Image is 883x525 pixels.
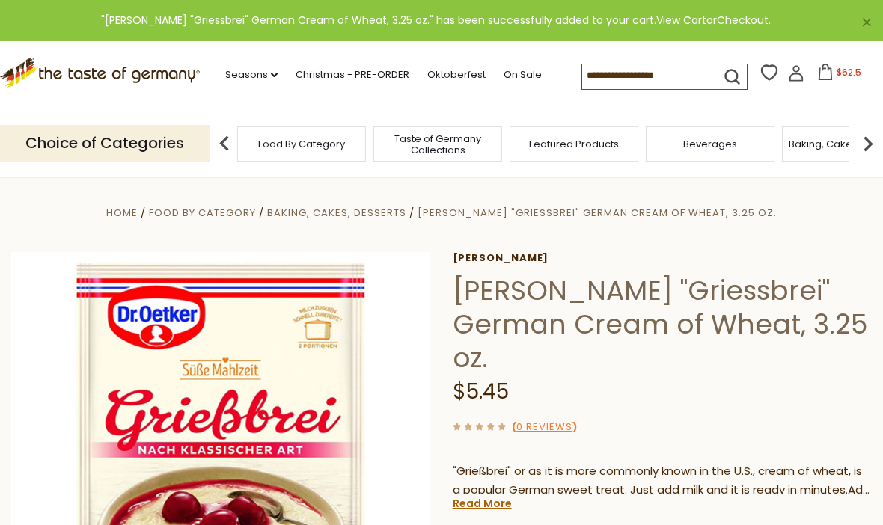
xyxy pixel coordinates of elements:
a: Featured Products [529,138,619,150]
h1: [PERSON_NAME] "Griessbrei" German Cream of Wheat, 3.25 oz. [453,274,872,375]
button: $62.5 [807,64,871,86]
a: View Cart [656,13,706,28]
span: $62.5 [837,66,861,79]
a: Home [106,206,138,220]
a: [PERSON_NAME] [453,252,872,264]
a: Baking, Cakes, Desserts [267,206,406,220]
a: Christmas - PRE-ORDER [296,67,409,83]
a: On Sale [504,67,542,83]
a: Food By Category [258,138,345,150]
a: Food By Category [149,206,256,220]
a: Taste of Germany Collections [378,133,498,156]
a: 0 Reviews [516,420,572,435]
span: ( ) [512,420,577,434]
img: next arrow [853,129,883,159]
a: Oktoberfest [427,67,486,83]
span: $5.45 [453,377,509,406]
div: "[PERSON_NAME] "Griessbrei" German Cream of Wheat, 3.25 oz." has been successfully added to your ... [12,12,859,29]
a: [PERSON_NAME] "Griessbrei" German Cream of Wheat, 3.25 oz. [418,206,777,220]
a: Seasons [225,67,278,83]
img: previous arrow [210,129,239,159]
p: Add fresh berries for extra flavor and texture. Made from the finest ingredients by [PERSON_NAME]... [453,462,872,500]
a: Beverages [683,138,737,150]
a: Read More [453,496,512,511]
span: "Grießbrei" or as it is more commonly known in the U.S., cream of wheat, is a popular German swee... [453,463,862,497]
a: Checkout [717,13,769,28]
a: × [862,18,871,27]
